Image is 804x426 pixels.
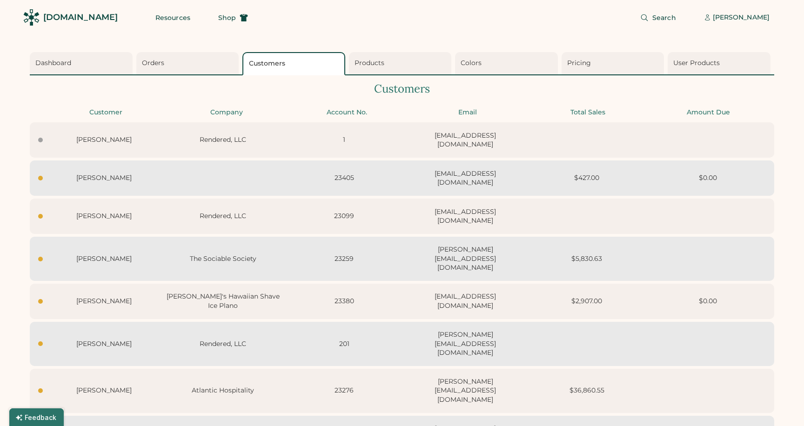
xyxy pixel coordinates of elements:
div: Total Sales [530,108,645,117]
div: [PERSON_NAME]'s Hawaiian Shave Ice Plano [165,292,281,310]
div: Last seen today at 12:15 pm [38,341,43,346]
div: [EMAIL_ADDRESS][DOMAIN_NAME] [408,131,523,149]
div: 1 [286,135,402,145]
div: Customer [48,108,163,117]
span: Search [652,14,676,21]
div: The Sociable Society [165,254,281,264]
div: Pricing [567,59,662,68]
div: Dashboard [35,59,130,68]
iframe: Front Chat [760,384,800,424]
div: 23276 [286,386,402,395]
div: Rendered, LLC [165,212,281,221]
div: $36,860.55 [529,386,645,395]
div: Account No. [289,108,404,117]
div: [PERSON_NAME] [48,386,160,395]
div: $5,830.63 [529,254,645,264]
div: Rendered, LLC [165,135,281,145]
div: Last seen today at 1:42 pm [38,176,43,180]
button: Search [629,8,687,27]
div: Colors [461,59,555,68]
div: Customers [249,59,342,68]
div: $427.00 [529,173,645,183]
div: [EMAIL_ADDRESS][DOMAIN_NAME] [408,292,523,310]
div: [PERSON_NAME] [48,212,160,221]
div: 23405 [286,173,402,183]
div: [PERSON_NAME] [48,135,160,145]
img: Rendered Logo - Screens [23,9,40,26]
div: [PERSON_NAME][EMAIL_ADDRESS][DOMAIN_NAME] [408,330,523,358]
span: Shop [218,14,236,21]
div: Rendered, LLC [165,339,281,349]
div: [PERSON_NAME] [48,254,160,264]
div: [PERSON_NAME][EMAIL_ADDRESS][DOMAIN_NAME] [408,245,523,273]
div: 23380 [286,297,402,306]
div: Customers [30,81,774,97]
div: [EMAIL_ADDRESS][DOMAIN_NAME] [408,207,523,226]
div: [PERSON_NAME] [48,297,160,306]
div: 23099 [286,212,402,221]
div: Products [355,59,449,68]
div: Atlantic Hospitality [165,386,281,395]
div: $0.00 [650,173,766,183]
button: Shop [207,8,259,27]
div: User Products [673,59,768,68]
div: $2,907.00 [529,297,645,306]
div: Last seen today at 12:28 pm [38,299,43,304]
div: Last seen today at 1:10 pm [38,257,43,261]
div: 201 [286,339,402,349]
div: [DOMAIN_NAME] [43,12,118,23]
div: [PERSON_NAME] [713,13,770,22]
div: Company [169,108,284,117]
div: [PERSON_NAME][EMAIL_ADDRESS][DOMAIN_NAME] [408,377,523,405]
div: Last seen today at 1:20 pm [38,214,43,219]
div: [PERSON_NAME] [48,339,160,349]
div: Orders [142,59,236,68]
div: $0.00 [650,297,766,306]
div: [EMAIL_ADDRESS][DOMAIN_NAME] [408,169,523,187]
button: Resources [144,8,201,27]
div: Email [410,108,525,117]
div: Amount Due [651,108,766,117]
div: [PERSON_NAME] [48,173,160,183]
div: 23259 [286,254,402,264]
div: Last seen today at 11:12 am [38,388,43,393]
